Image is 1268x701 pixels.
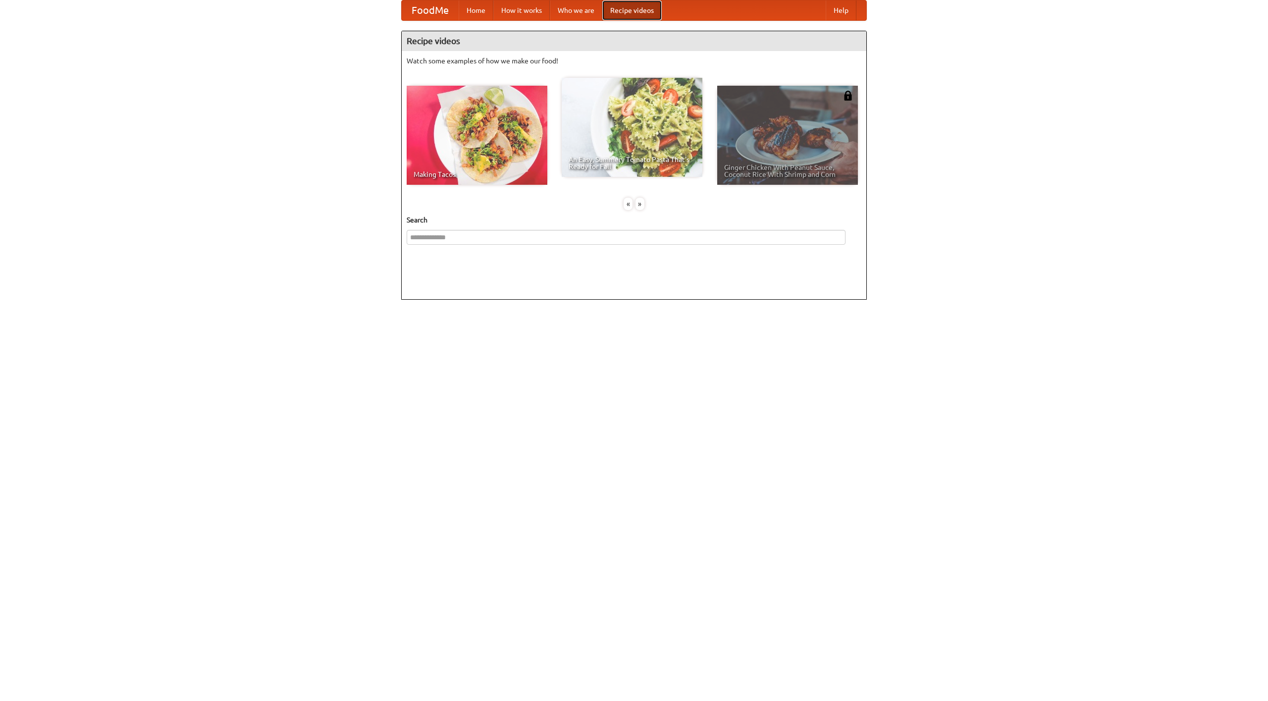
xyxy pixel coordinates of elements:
h4: Recipe videos [402,31,866,51]
p: Watch some examples of how we make our food! [407,56,861,66]
div: « [624,198,633,210]
h5: Search [407,215,861,225]
img: 483408.png [843,91,853,101]
a: Making Tacos [407,86,547,185]
a: Recipe videos [602,0,662,20]
a: FoodMe [402,0,459,20]
a: How it works [493,0,550,20]
a: Who we are [550,0,602,20]
a: Help [826,0,856,20]
span: Making Tacos [414,171,540,178]
div: » [635,198,644,210]
a: Home [459,0,493,20]
span: An Easy, Summery Tomato Pasta That's Ready for Fall [569,156,695,170]
a: An Easy, Summery Tomato Pasta That's Ready for Fall [562,78,702,177]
